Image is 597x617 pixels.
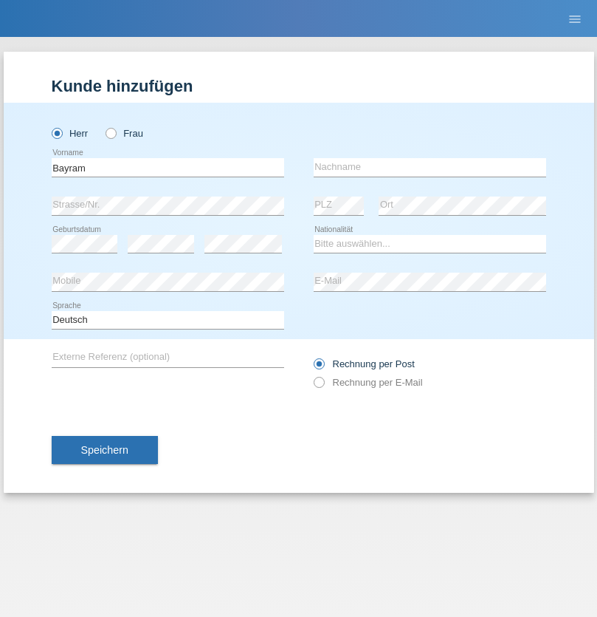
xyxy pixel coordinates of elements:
[52,128,89,139] label: Herr
[314,358,415,369] label: Rechnung per Post
[567,12,582,27] i: menu
[314,377,423,388] label: Rechnung per E-Mail
[52,77,546,95] h1: Kunde hinzufügen
[106,128,115,137] input: Frau
[314,358,323,377] input: Rechnung per Post
[560,14,590,23] a: menu
[81,444,128,456] span: Speichern
[314,377,323,395] input: Rechnung per E-Mail
[106,128,143,139] label: Frau
[52,128,61,137] input: Herr
[52,436,158,464] button: Speichern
